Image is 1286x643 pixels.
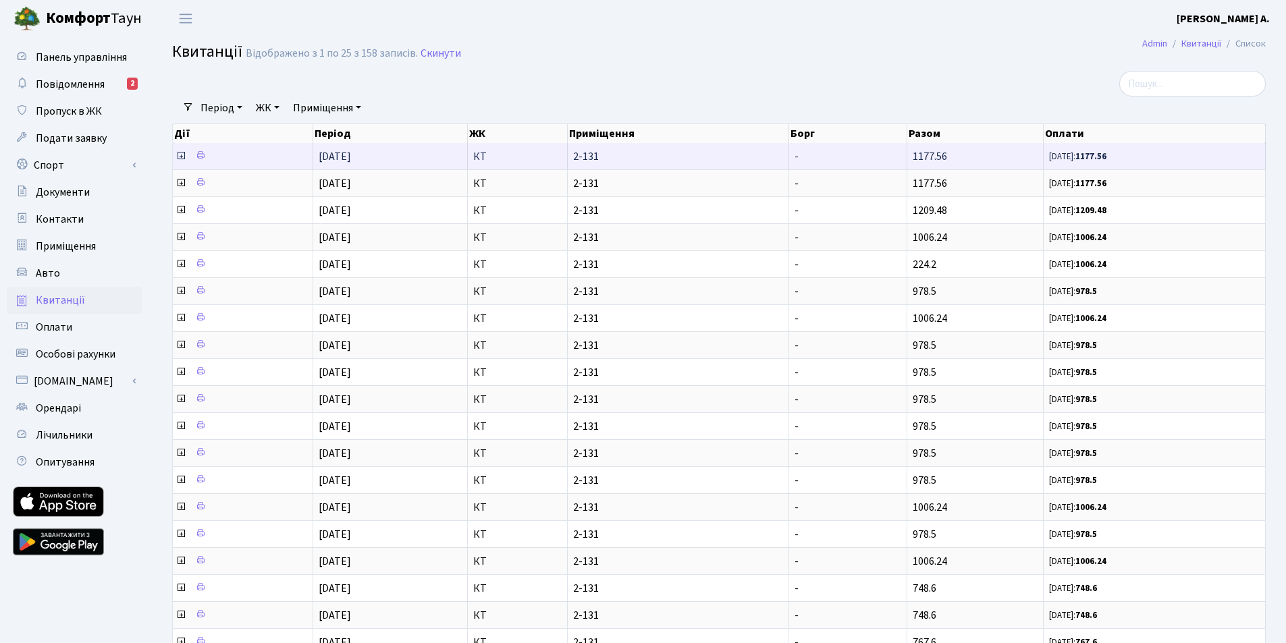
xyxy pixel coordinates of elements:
span: КТ [473,367,562,378]
span: Лічильники [36,428,92,443]
span: КТ [473,475,562,486]
span: - [795,419,799,434]
small: [DATE]: [1049,393,1097,406]
span: КТ [473,448,562,459]
button: Переключити навігацію [169,7,203,30]
th: Борг [789,124,907,143]
span: КТ [473,232,562,243]
a: Контакти [7,206,142,233]
b: 978.5 [1075,528,1097,540]
b: 1006.24 [1075,312,1106,325]
a: Період [195,96,248,119]
span: Орендарі [36,401,81,416]
a: Документи [7,179,142,206]
span: - [795,527,799,542]
div: 2 [127,78,138,90]
small: [DATE]: [1049,177,1106,190]
b: 978.5 [1075,366,1097,379]
a: Приміщення [288,96,367,119]
a: Орендарі [7,395,142,422]
b: 1006.24 [1075,555,1106,567]
b: 978.5 [1075,420,1097,432]
span: [DATE] [319,311,351,326]
span: - [795,230,799,245]
span: 2-131 [573,556,783,567]
span: - [795,365,799,380]
span: [DATE] [319,527,351,542]
span: 1006.24 [913,311,947,326]
span: - [795,473,799,488]
span: - [795,176,799,191]
input: Пошук... [1119,71,1266,96]
b: 978.5 [1075,339,1097,352]
small: [DATE]: [1049,312,1106,325]
span: - [795,338,799,353]
span: [DATE] [319,392,351,407]
a: Подати заявку [7,125,142,152]
b: 1006.24 [1075,231,1106,244]
b: 1006.24 [1075,258,1106,271]
small: [DATE]: [1049,150,1106,163]
small: [DATE]: [1049,231,1106,244]
span: 2-131 [573,610,783,621]
span: КТ [473,178,562,189]
b: [PERSON_NAME] А. [1177,11,1270,26]
b: 978.5 [1075,285,1097,298]
span: КТ [473,313,562,324]
small: [DATE]: [1049,258,1106,271]
a: Панель управління [7,44,142,71]
span: - [795,392,799,407]
small: [DATE]: [1049,501,1106,513]
span: 2-131 [573,205,783,216]
span: КТ [473,610,562,621]
a: [DOMAIN_NAME] [7,368,142,395]
span: [DATE] [319,284,351,299]
small: [DATE]: [1049,366,1097,379]
span: [DATE] [319,419,351,434]
span: - [795,446,799,461]
span: - [795,581,799,596]
span: [DATE] [319,149,351,164]
span: Квитанції [172,40,242,63]
span: Документи [36,185,90,200]
small: [DATE]: [1049,555,1106,567]
a: Повідомлення2 [7,71,142,98]
span: КТ [473,151,562,162]
small: [DATE]: [1049,609,1097,621]
span: Подати заявку [36,131,107,146]
span: Контакти [36,212,84,227]
span: Пропуск в ЖК [36,104,102,119]
small: [DATE]: [1049,339,1097,352]
span: 2-131 [573,232,783,243]
span: [DATE] [319,500,351,515]
th: Дії [173,124,313,143]
b: 1177.56 [1075,150,1106,163]
a: ЖК [250,96,285,119]
span: КТ [473,529,562,540]
span: 978.5 [913,527,936,542]
a: Авто [7,260,142,287]
span: - [795,257,799,272]
span: 1209.48 [913,203,947,218]
span: [DATE] [319,230,351,245]
small: [DATE]: [1049,582,1097,594]
span: 2-131 [573,259,783,270]
b: 978.5 [1075,474,1097,486]
b: 748.6 [1075,582,1097,594]
span: КТ [473,259,562,270]
b: 1209.48 [1075,204,1106,217]
span: 2-131 [573,394,783,405]
span: 978.5 [913,392,936,407]
a: Спорт [7,152,142,179]
span: КТ [473,421,562,432]
b: 1006.24 [1075,501,1106,513]
a: Admin [1142,36,1167,51]
span: - [795,500,799,515]
span: [DATE] [319,473,351,488]
span: КТ [473,502,562,513]
span: 748.6 [913,608,936,623]
span: [DATE] [319,581,351,596]
span: КТ [473,583,562,594]
span: Авто [36,266,60,281]
span: Опитування [36,455,95,470]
